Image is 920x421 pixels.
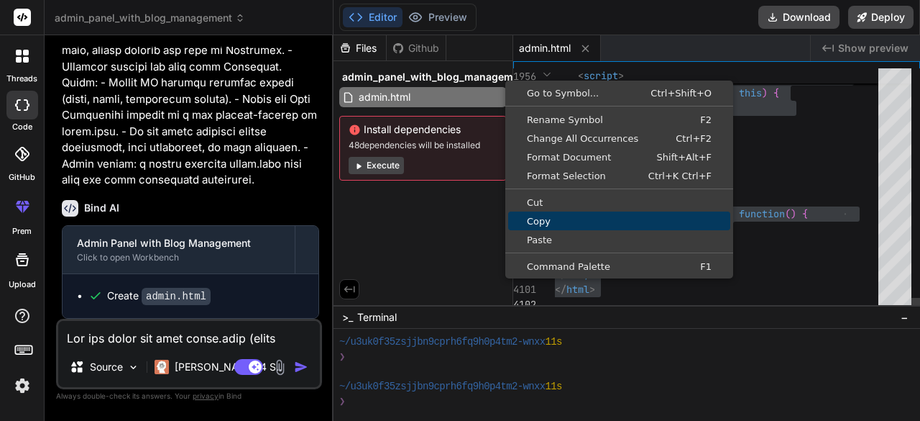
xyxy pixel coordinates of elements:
[333,41,386,55] div: Files
[142,288,211,305] code: admin.html
[513,282,536,297] div: 4101
[272,359,288,376] img: attachment
[55,11,245,25] span: admin_panel_with_blog_management
[127,361,139,374] img: Pick Models
[9,279,36,291] label: Upload
[739,207,785,220] span: function
[762,86,768,99] span: )
[10,374,34,398] img: settings
[12,121,32,133] label: code
[349,140,497,151] span: 48 dependencies will be installed
[12,225,32,237] label: prem
[294,360,308,374] img: icon
[175,360,282,374] p: [PERSON_NAME] 4 S..
[90,360,123,374] p: Source
[77,236,280,250] div: Admin Panel with Blog Management
[901,310,908,325] span: −
[63,226,295,273] button: Admin Panel with Blog ManagementClick to open Workbench
[848,6,914,29] button: Deploy
[555,283,566,296] span: </
[758,6,839,29] button: Download
[339,335,546,350] span: ~/u3uk0f35zsjjbn9cprh6fq9h0p4tm2-wnxx
[898,306,911,329] button: −
[6,73,37,85] label: threads
[342,70,529,84] span: admin_panel_with_blog_management
[402,7,473,27] button: Preview
[349,157,404,174] button: Execute
[584,69,618,82] span: script
[589,283,595,296] span: >
[339,379,546,394] span: ~/u3uk0f35zsjjbn9cprh6fq9h0p4tm2-wnxx
[193,391,218,400] span: privacy
[339,350,346,365] span: ❯
[773,86,779,99] span: {
[785,207,791,220] span: (
[578,69,584,82] span: <
[342,310,353,325] span: >_
[9,171,35,184] label: GitHub
[56,389,322,403] p: Always double-check its answers. Your in Bind
[343,7,402,27] button: Editor
[546,379,562,394] span: 11s
[357,89,412,106] span: admin.html
[546,335,562,350] span: 11s
[513,69,536,84] span: 1956
[519,41,571,55] span: admin.html
[739,86,762,99] span: this
[838,41,908,55] span: Show preview
[618,69,624,82] span: >
[357,310,397,325] span: Terminal
[107,289,211,304] div: Create
[566,283,589,296] span: html
[84,201,119,215] h6: Bind AI
[791,207,796,220] span: )
[387,41,446,55] div: Github
[513,297,536,312] div: 4102
[349,122,497,137] span: Install dependencies
[802,207,808,220] span: {
[339,394,346,409] span: ❯
[155,360,169,374] img: Claude 4 Sonnet
[77,252,280,263] div: Click to open Workbench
